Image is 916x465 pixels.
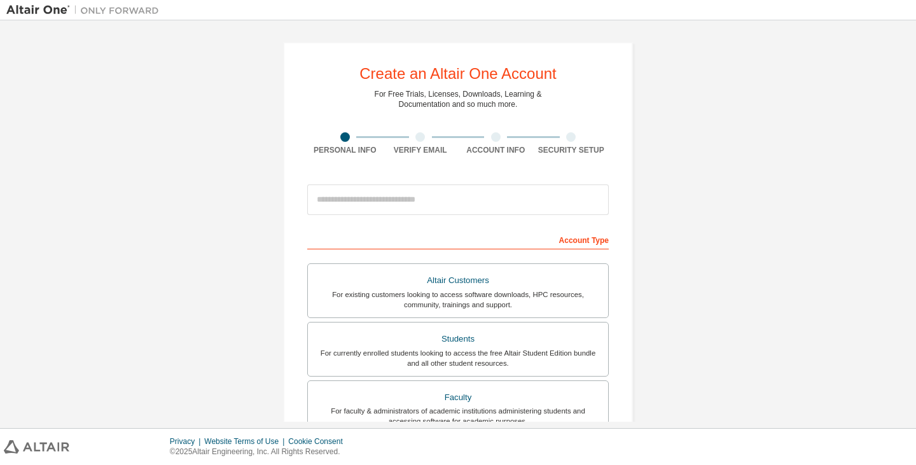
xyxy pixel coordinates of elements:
div: For existing customers looking to access software downloads, HPC resources, community, trainings ... [316,289,600,310]
div: For currently enrolled students looking to access the free Altair Student Edition bundle and all ... [316,348,600,368]
div: Altair Customers [316,272,600,289]
div: Security Setup [534,145,609,155]
div: For faculty & administrators of academic institutions administering students and accessing softwa... [316,406,600,426]
div: Verify Email [383,145,459,155]
div: Privacy [170,436,204,447]
div: Personal Info [307,145,383,155]
div: Account Type [307,229,609,249]
div: Students [316,330,600,348]
div: Faculty [316,389,600,406]
div: Create an Altair One Account [359,66,557,81]
div: For Free Trials, Licenses, Downloads, Learning & Documentation and so much more. [375,89,542,109]
img: altair_logo.svg [4,440,69,454]
div: Cookie Consent [288,436,350,447]
div: Website Terms of Use [204,436,288,447]
div: Account Info [458,145,534,155]
img: Altair One [6,4,165,17]
p: © 2025 Altair Engineering, Inc. All Rights Reserved. [170,447,350,457]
